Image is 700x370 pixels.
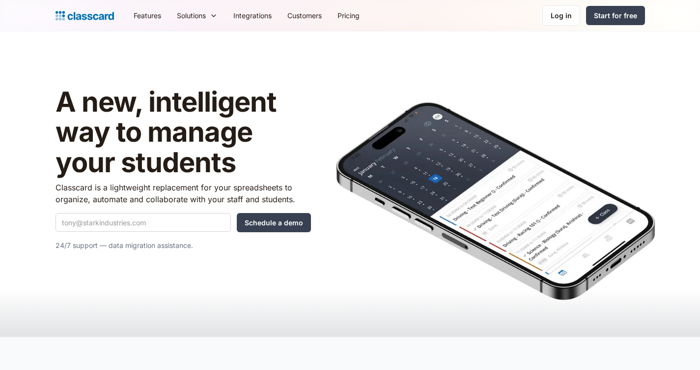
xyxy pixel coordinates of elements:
[56,240,311,251] p: 24/7 support — data migration assistance.
[56,9,114,23] a: home
[169,4,225,27] div: Solutions
[56,182,311,205] p: Classcard is a lightweight replacement for your spreadsheets to organize, automate and collaborat...
[586,6,645,25] a: Start for free
[56,87,311,178] h1: A new, intelligent way to manage your students
[542,5,580,26] a: Log in
[330,4,367,27] a: Pricing
[280,4,330,27] a: Customers
[551,10,572,21] div: Log in
[225,4,280,27] a: Integrations
[126,4,169,27] a: Features
[594,10,637,21] div: Start for free
[177,10,206,21] div: Solutions
[237,213,311,232] input: Schedule a demo
[56,213,311,232] form: Quick Demo Form
[56,213,231,232] input: tony@starkindustries.com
